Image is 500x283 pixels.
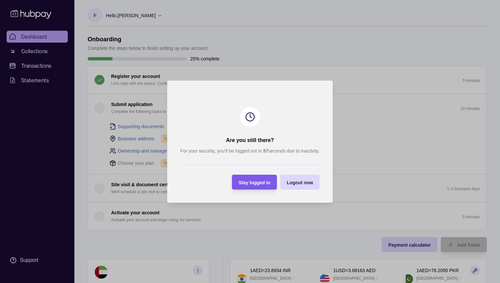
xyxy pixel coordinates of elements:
h2: Are you still there? [226,137,274,144]
button: Stay logged in [232,175,277,190]
span: Stay logged in [239,180,271,185]
strong: 57 [263,148,269,154]
p: For your security, you’ll be logged out in seconds due to inactivity. [180,147,319,155]
button: Logout now [280,175,319,190]
span: Logout now [287,180,313,185]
